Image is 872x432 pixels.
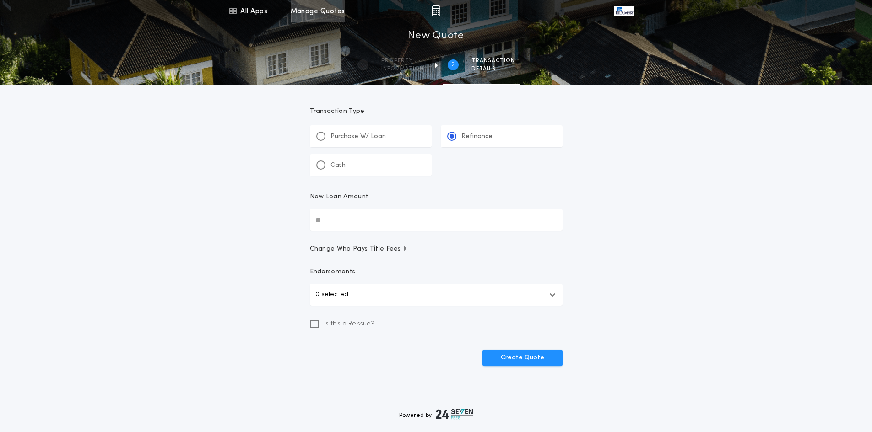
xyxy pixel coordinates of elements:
p: New Loan Amount [310,192,369,202]
p: Endorsements [310,267,563,277]
span: Is this a Reissue? [325,320,374,329]
div: Powered by [399,409,473,420]
h2: 2 [451,61,455,69]
p: 0 selected [315,289,348,300]
p: Purchase W/ Loan [330,132,386,141]
button: Create Quote [482,350,563,366]
span: Change Who Pays Title Fees [310,245,408,254]
button: 0 selected [310,284,563,306]
p: Refinance [461,132,493,141]
img: img [432,5,440,16]
img: logo [436,409,473,420]
img: vs-icon [614,6,634,16]
span: Transaction [471,57,515,64]
button: Change Who Pays Title Fees [310,245,563,254]
span: information [381,65,424,73]
span: Property [381,57,424,64]
span: details [471,65,515,73]
h1: New Quote [408,29,464,43]
p: Transaction Type [310,107,563,116]
input: New Loan Amount [310,209,563,231]
p: Cash [330,161,346,170]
